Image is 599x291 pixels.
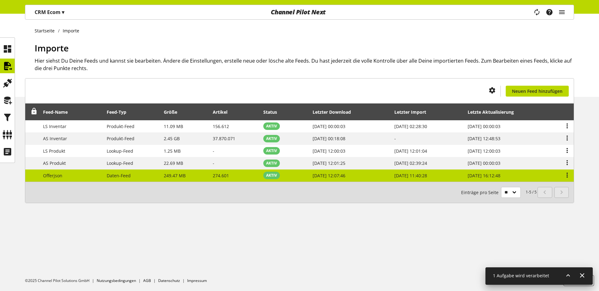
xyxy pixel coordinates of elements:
span: Neuen Feed hinzufügen [512,88,562,94]
a: Startseite [35,27,58,34]
span: AKTIV [266,123,277,129]
li: ©2025 Channel Pilot Solutions GmbH [25,278,97,284]
div: Status [263,109,283,115]
span: [DATE] 00:00:03 [313,123,345,129]
span: 156.612 [213,123,229,129]
span: Einträge pro Seite [461,189,501,196]
div: Artikel [213,109,234,115]
span: 1.25 MB [164,148,181,154]
span: AKTIV [266,160,277,166]
div: Feed-Name [43,109,74,115]
span: 11.09 MB [164,123,183,129]
div: Entsperren, um Zeilen neu anzuordnen [29,108,37,116]
span: [DATE] 00:00:03 [468,160,500,166]
span: AS Inventar [43,136,67,141]
span: [DATE] 12:01:25 [313,160,345,166]
a: Impressum [187,278,207,283]
span: [DATE] 00:18:08 [313,136,345,141]
span: [DATE] 00:00:03 [468,123,500,129]
span: 37.870.071 [213,136,235,141]
span: [DATE] 12:00:03 [468,148,500,154]
div: Letzter Download [313,109,357,115]
div: Feed-Typ [107,109,133,115]
span: Produkt-Feed [107,136,134,141]
span: Daten-Feed [107,173,131,179]
div: Größe [164,109,183,115]
a: Datenschutz [158,278,180,283]
span: LS Inventar [43,123,66,129]
span: Offerjson [43,173,62,179]
span: 249.47 MB [164,173,186,179]
span: [DATE] 02:28:30 [394,123,427,129]
h2: Hier siehst Du Deine Feeds und kannst sie bearbeiten. Ändere die Einstellungen, erstelle neue ode... [35,57,574,72]
a: AGB [143,278,151,283]
span: AKTIV [266,173,277,178]
span: Importe [35,42,69,54]
span: Lookup-Feed [107,160,133,166]
a: Nutzungsbedingungen [97,278,136,283]
span: 2.45 GB [164,136,180,141]
span: Lookup-Feed [107,148,133,154]
span: [DATE] 16:12:48 [468,173,500,179]
span: [DATE] 12:01:04 [394,148,427,154]
small: 1-5 / 5 [461,187,537,198]
span: [DATE] 12:48:53 [468,136,500,141]
span: - [213,160,214,166]
span: ▾ [62,9,64,16]
span: Entsperren, um Zeilen neu anzuordnen [31,108,37,115]
span: AKTIV [266,136,277,141]
span: [DATE] 12:07:46 [313,173,345,179]
span: Produkt-Feed [107,123,134,129]
span: 274.601 [213,173,229,179]
span: 22.69 MB [164,160,183,166]
span: - [213,148,214,154]
span: AKTIV [266,148,277,154]
span: LS Produkt [43,148,65,154]
span: - [394,136,396,141]
div: Letzter Import [394,109,432,115]
span: 1 Aufgabe wird verarbeitet [493,273,549,279]
p: CRM Ecom [35,8,64,16]
span: [DATE] 12:00:03 [313,148,345,154]
nav: main navigation [25,5,574,20]
span: [DATE] 11:40:28 [394,173,427,179]
div: Letzte Aktualisierung [468,109,520,115]
a: Neuen Feed hinzufügen [506,86,569,97]
span: [DATE] 02:39:24 [394,160,427,166]
span: AS Produkt [43,160,66,166]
